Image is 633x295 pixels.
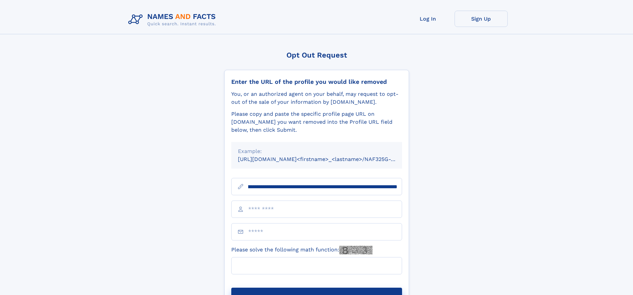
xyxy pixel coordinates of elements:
[231,246,372,254] label: Please solve the following math function:
[231,78,402,85] div: Enter the URL of the profile you would like removed
[238,156,415,162] small: [URL][DOMAIN_NAME]<firstname>_<lastname>/NAF325G-xxxxxxxx
[126,11,221,29] img: Logo Names and Facts
[231,90,402,106] div: You, or an authorized agent on your behalf, may request to opt-out of the sale of your informatio...
[231,110,402,134] div: Please copy and paste the specific profile page URL on [DOMAIN_NAME] you want removed into the Pr...
[401,11,455,27] a: Log In
[224,51,409,59] div: Opt Out Request
[238,147,395,155] div: Example:
[455,11,508,27] a: Sign Up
